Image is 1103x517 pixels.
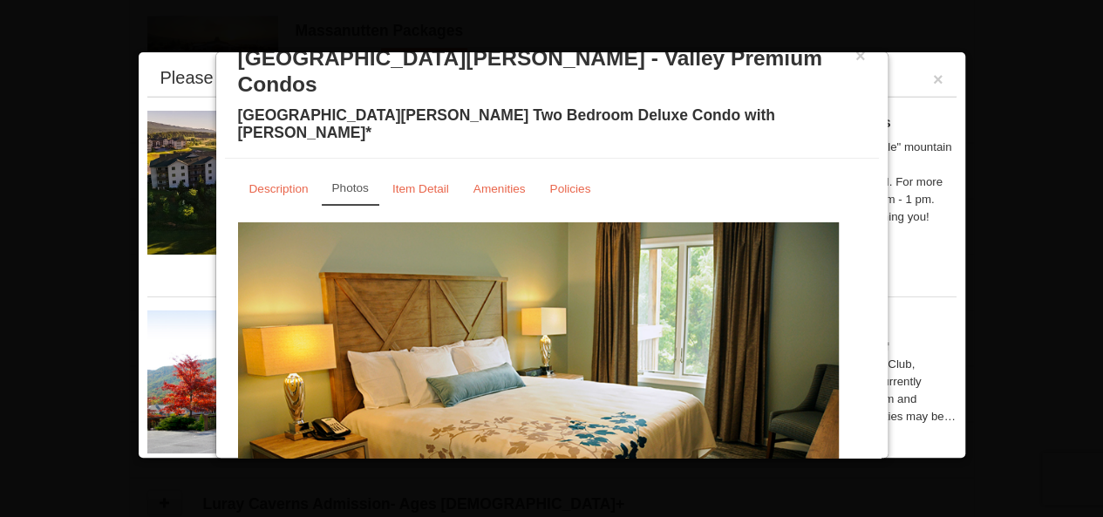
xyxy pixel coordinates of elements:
[160,69,449,86] div: Please make your package selection:
[462,172,537,206] a: Amenities
[855,47,866,65] button: ×
[238,45,866,98] h3: [GEOGRAPHIC_DATA][PERSON_NAME] - Valley Premium Condos
[332,181,369,194] small: Photos
[147,111,409,254] img: 19219041-4-ec11c166.jpg
[933,71,943,88] button: ×
[249,182,309,195] small: Description
[392,182,449,195] small: Item Detail
[238,106,866,141] h4: [GEOGRAPHIC_DATA][PERSON_NAME] Two Bedroom Deluxe Condo with [PERSON_NAME]*
[238,172,320,206] a: Description
[322,172,379,206] a: Photos
[147,310,409,453] img: 19218983-1-9b289e55.jpg
[538,172,602,206] a: Policies
[381,172,460,206] a: Item Detail
[549,182,590,195] small: Policies
[473,182,526,195] small: Amenities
